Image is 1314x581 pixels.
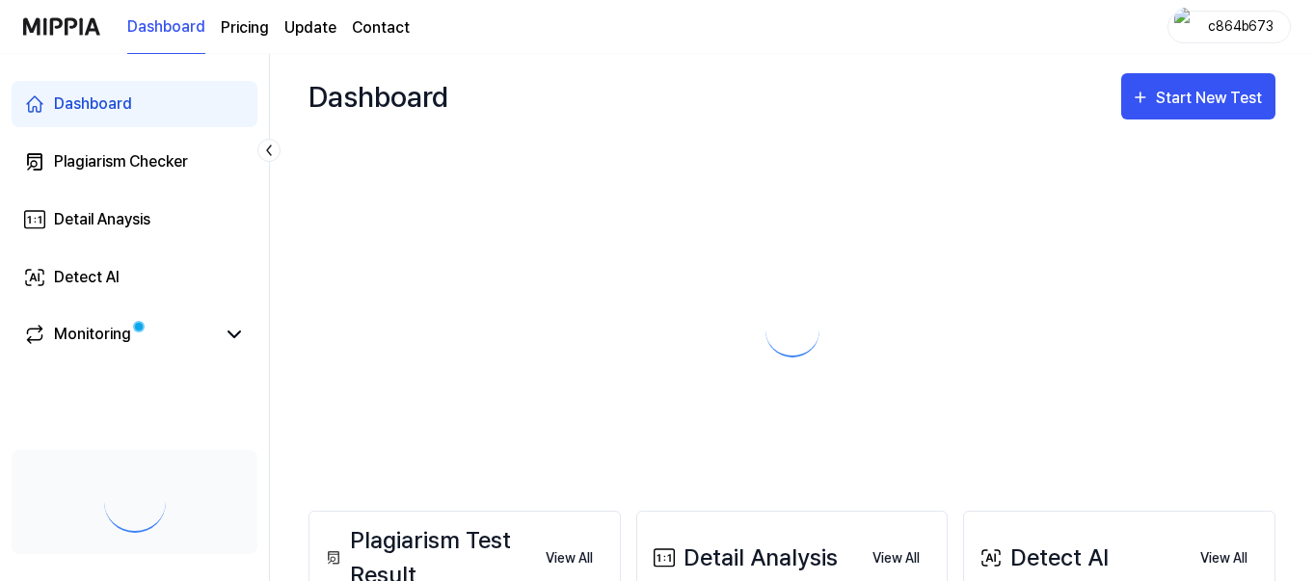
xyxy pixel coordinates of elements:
div: Detail Anaysis [54,208,150,231]
a: Detail Anaysis [12,197,257,243]
a: Pricing [221,16,269,40]
div: c864b673 [1203,15,1278,37]
div: Monitoring [54,323,131,346]
button: profilec864b673 [1167,11,1291,43]
a: View All [530,538,608,578]
a: Contact [352,16,410,40]
a: Plagiarism Checker [12,139,257,185]
div: Detect AI [54,266,120,289]
div: Dashboard [308,73,448,119]
button: View All [857,540,935,578]
button: Start New Test [1121,73,1275,119]
div: Detect AI [976,541,1109,575]
a: View All [1185,538,1263,578]
div: Start New Test [1156,86,1266,111]
div: Plagiarism Checker [54,150,188,173]
a: Update [284,16,336,40]
a: View All [857,538,935,578]
img: profile [1174,8,1197,46]
a: Dashboard [12,81,257,127]
div: Dashboard [54,92,132,116]
button: View All [1185,540,1263,578]
a: Dashboard [127,1,205,54]
a: Detect AI [12,254,257,301]
button: View All [530,540,608,578]
div: Detail Analysis [649,541,838,575]
a: Monitoring [23,323,215,346]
